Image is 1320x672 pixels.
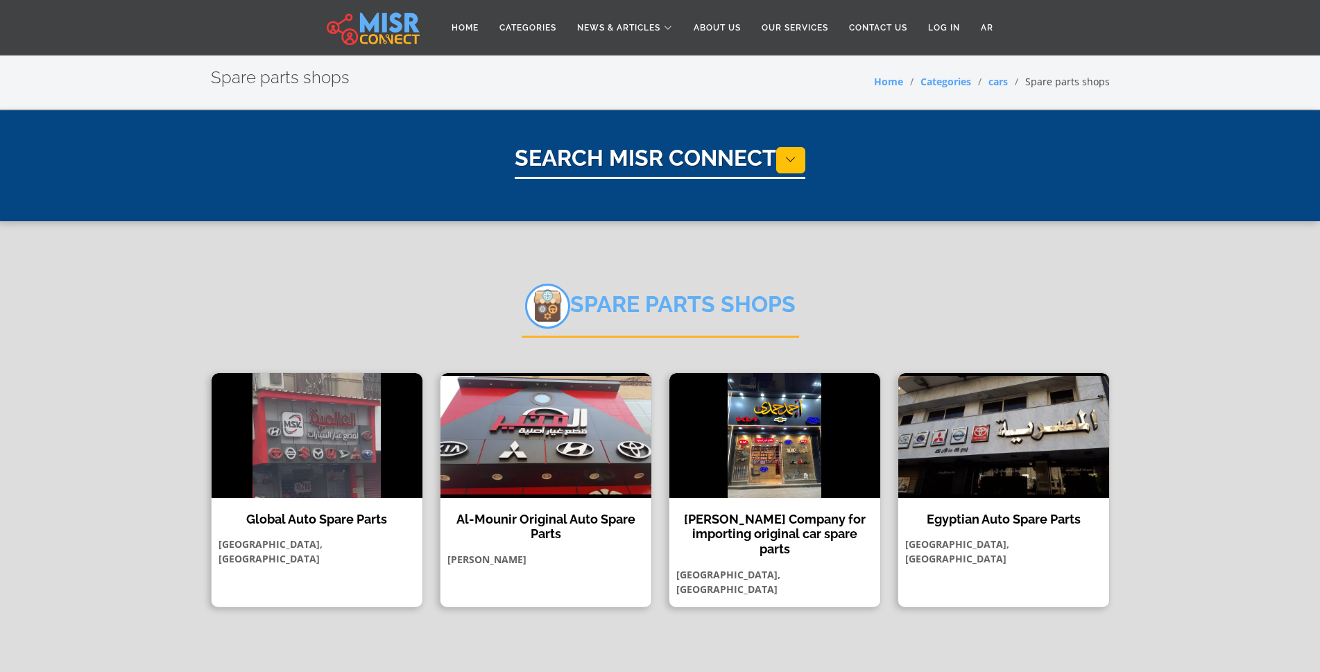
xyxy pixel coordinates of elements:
[898,373,1109,498] img: Egyptian Auto Spare Parts
[669,373,880,498] img: Ahmed Hamdy Company for importing original car spare parts
[660,372,889,608] a: Ahmed Hamdy Company for importing original car spare parts [PERSON_NAME] Company for importing or...
[874,75,903,88] a: Home
[222,512,412,527] h4: Global Auto Spare Parts
[683,15,751,41] a: About Us
[441,15,489,41] a: Home
[889,372,1118,608] a: Egyptian Auto Spare Parts Egyptian Auto Spare Parts [GEOGRAPHIC_DATA], [GEOGRAPHIC_DATA]
[839,15,918,41] a: Contact Us
[567,15,683,41] a: News & Articles
[920,75,971,88] a: Categories
[909,512,1099,527] h4: Egyptian Auto Spare Parts
[988,75,1008,88] a: cars
[211,68,350,88] h2: Spare parts shops
[751,15,839,41] a: Our Services
[440,373,651,498] img: Al-Mounir Original Auto Spare Parts
[970,15,1004,41] a: AR
[327,10,420,45] img: main.misr_connect
[918,15,970,41] a: Log in
[431,372,660,608] a: Al-Mounir Original Auto Spare Parts Al-Mounir Original Auto Spare Parts [PERSON_NAME]
[669,567,880,596] p: [GEOGRAPHIC_DATA], [GEOGRAPHIC_DATA]
[212,537,422,566] p: [GEOGRAPHIC_DATA], [GEOGRAPHIC_DATA]
[1008,74,1110,89] li: Spare parts shops
[440,552,651,567] p: [PERSON_NAME]
[522,284,799,338] h2: Spare parts shops
[577,21,660,34] span: News & Articles
[515,145,805,179] h1: Search Misr Connect
[451,512,641,542] h4: Al-Mounir Original Auto Spare Parts
[680,512,870,557] h4: [PERSON_NAME] Company for importing original car spare parts
[489,15,567,41] a: Categories
[212,373,422,498] img: Global Auto Spare Parts
[525,284,570,329] img: DioDv1bSgH4l478P0vwz.png
[898,537,1109,566] p: [GEOGRAPHIC_DATA], [GEOGRAPHIC_DATA]
[203,372,431,608] a: Global Auto Spare Parts Global Auto Spare Parts [GEOGRAPHIC_DATA], [GEOGRAPHIC_DATA]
